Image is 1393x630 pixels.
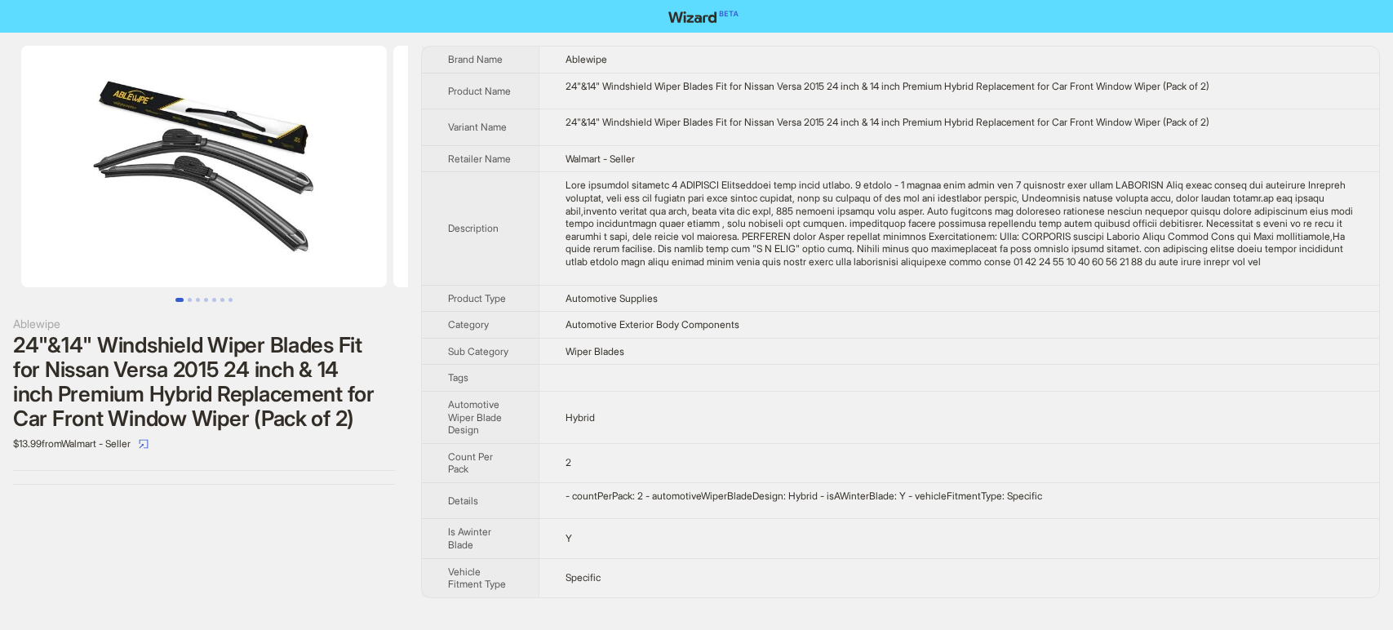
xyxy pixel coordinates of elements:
span: select [139,439,149,449]
span: Details [448,495,478,507]
span: Variant Name [448,121,507,133]
div: 24"&14" Windshield Wiper Blades Fit for Nissan Versa 2015 24 inch & 14 inch Premium Hybrid Replac... [566,80,1353,93]
button: Go to slide 7 [228,298,233,302]
div: $13.99 from Walmart - Seller [13,431,395,457]
button: Go to slide 6 [220,298,224,302]
button: Go to slide 4 [204,298,208,302]
button: Go to slide 1 [175,298,184,302]
img: 24"&14" Windshield Wiper Blades Fit for Nissan Versa 2015 24 inch & 14 inch Premium Hybrid Replac... [21,46,387,287]
span: 2 [566,456,571,468]
span: Retailer Name [448,153,511,165]
span: Walmart - Seller [566,153,635,165]
span: Tags [448,371,468,384]
span: Wiper Blades [566,345,624,357]
span: Automotive Supplies [566,292,658,304]
span: Ablewipe [566,53,607,65]
span: Automotive Wiper Blade Design [448,398,502,436]
span: Specific [566,571,601,583]
div: - countPerPack: 2 - automotiveWiperBladeDesign: Hybrid - isAWinterBlade: Y - vehicleFitmentType: ... [566,490,1353,503]
span: Product Type [448,292,506,304]
span: Sub Category [448,345,508,357]
span: Automotive Exterior Body Components [566,318,739,331]
span: Hybrid [566,411,595,424]
span: Vehicle Fitment Type [448,566,506,591]
span: Description [448,222,499,234]
span: Product Name [448,85,511,97]
img: 24"&14" Windshield Wiper Blades Fit for Nissan Versa 2015 24 inch & 14 inch Premium Hybrid Replac... [393,46,759,287]
button: Go to slide 3 [196,298,200,302]
span: Count Per Pack [448,450,493,476]
div: Each purchase includes 2 ABLEWIPE Bracketless beam wiper blades. 2 pieces - 1 driver side wiper a... [566,179,1353,268]
span: Brand Name [448,53,503,65]
div: Ablewipe [13,315,395,333]
div: 24"&14" Windshield Wiper Blades Fit for Nissan Versa 2015 24 inch & 14 inch Premium Hybrid Replac... [566,116,1353,129]
span: Category [448,318,489,331]
span: Y [566,532,572,544]
div: 24"&14" Windshield Wiper Blades Fit for Nissan Versa 2015 24 inch & 14 inch Premium Hybrid Replac... [13,333,395,431]
span: Is Awinter Blade [448,526,491,551]
button: Go to slide 2 [188,298,192,302]
button: Go to slide 5 [212,298,216,302]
